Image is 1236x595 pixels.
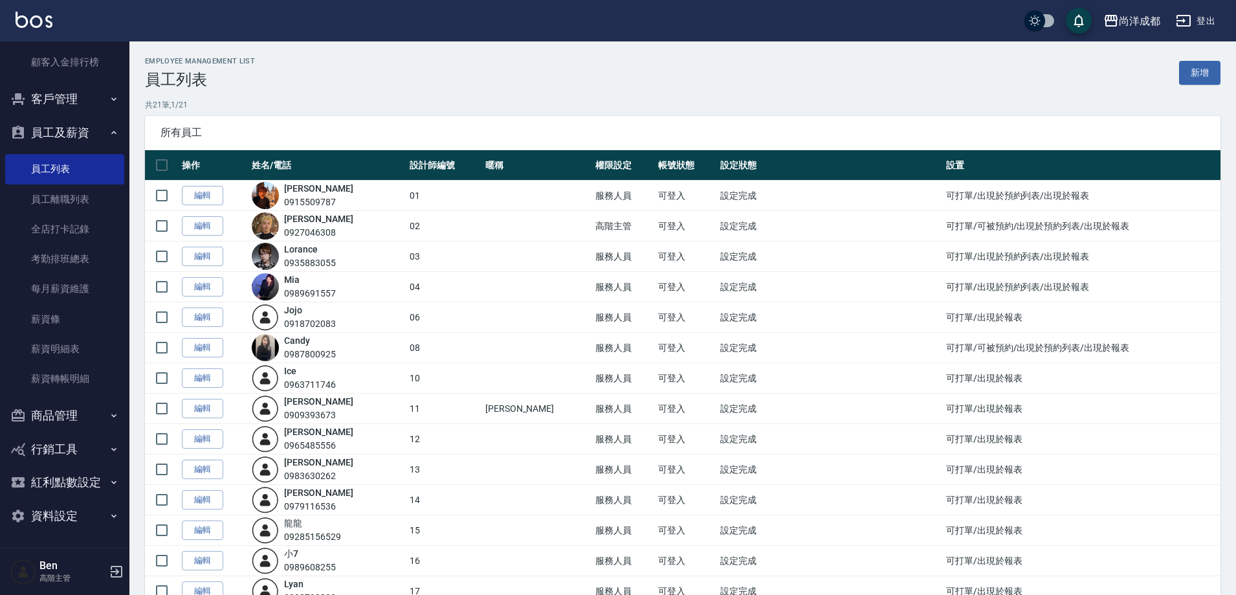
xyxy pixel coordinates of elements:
a: 編輯 [182,247,223,267]
p: 共 21 筆, 1 / 21 [145,99,1220,111]
a: [PERSON_NAME] [284,488,353,498]
td: 服務人員 [592,485,654,515]
th: 帳號狀態 [655,150,717,181]
td: 服務人員 [592,394,654,424]
td: 可打單/出現於報表 [943,546,1220,576]
th: 設定狀態 [717,150,943,181]
td: 服務人員 [592,302,654,333]
div: 0965485556 [284,439,353,453]
div: 09285156529 [284,530,340,544]
a: 員工列表 [5,154,124,184]
td: 可登入 [655,394,717,424]
td: 可登入 [655,515,717,546]
td: 01 [406,181,482,211]
button: 員工及薪資 [5,116,124,150]
td: 可登入 [655,363,717,394]
a: Lyan [284,579,303,589]
td: 可登入 [655,485,717,515]
a: Jojo [284,305,302,315]
a: 編輯 [182,338,223,358]
button: 商品管理 [5,399,124,432]
img: avatar.jpeg [252,334,279,361]
a: 薪資條 [5,304,124,334]
a: [PERSON_NAME] [284,457,353,467]
a: 新增 [1179,61,1220,85]
div: 0915509787 [284,196,353,209]
button: 資料設定 [5,499,124,533]
a: 編輯 [182,521,223,541]
a: 每月薪資維護 [5,274,124,304]
a: Mia [284,275,300,285]
td: 服務人員 [592,515,654,546]
div: 0963711746 [284,378,336,392]
a: 編輯 [182,216,223,236]
img: user-login-man-human-body-mobile-person-512.png [252,365,279,392]
a: Lorance [284,244,318,254]
td: 可登入 [655,211,717,241]
td: 可打單/出現於報表 [943,455,1220,485]
a: 考勤排班總表 [5,244,124,274]
th: 設計師編號 [406,150,482,181]
td: 02 [406,211,482,241]
img: user-login-man-human-body-mobile-person-512.png [252,486,279,513]
button: 客戶管理 [5,82,124,116]
td: 設定完成 [717,211,943,241]
td: 服務人員 [592,546,654,576]
button: 行銷工具 [5,432,124,466]
div: 0989608255 [284,561,336,574]
img: user-login-man-human-body-mobile-person-512.png [252,517,279,544]
h3: 員工列表 [145,71,255,89]
td: 服務人員 [592,424,654,455]
td: 03 [406,241,482,272]
a: 員工離職列表 [5,185,124,214]
a: 薪資轉帳明細 [5,364,124,394]
a: Candy [284,335,310,346]
td: 設定完成 [717,181,943,211]
td: 可打單/出現於預約列表/出現於報表 [943,241,1220,272]
td: 可打單/出現於報表 [943,302,1220,333]
td: 可登入 [655,181,717,211]
td: 可打單/出現於報表 [943,485,1220,515]
td: 設定完成 [717,333,943,363]
img: avatar.jpeg [252,243,279,270]
td: 可打單/可被預約/出現於預約列表/出現於報表 [943,211,1220,241]
td: 可打單/出現於報表 [943,424,1220,455]
th: 權限設定 [592,150,654,181]
a: Ice [284,366,296,376]
td: 服務人員 [592,455,654,485]
p: 高階主管 [39,572,105,584]
td: 設定完成 [717,546,943,576]
td: 設定完成 [717,515,943,546]
td: 可打單/出現於預約列表/出現於報表 [943,181,1220,211]
a: [PERSON_NAME] [284,427,353,437]
div: 0935883055 [284,256,336,270]
div: 0979116536 [284,500,353,513]
th: 姓名/電話 [248,150,406,181]
td: 可打單/出現於報表 [943,515,1220,546]
a: [PERSON_NAME] [284,396,353,407]
a: 龍龍 [284,518,302,528]
td: 設定完成 [717,363,943,394]
td: 可登入 [655,302,717,333]
div: 0909393673 [284,409,353,422]
td: 08 [406,333,482,363]
td: 設定完成 [717,241,943,272]
div: 0927046308 [284,226,353,240]
td: 可登入 [655,241,717,272]
td: 12 [406,424,482,455]
div: 尚洋成都 [1119,13,1160,29]
div: 0983630262 [284,469,353,483]
img: Logo [16,12,52,28]
td: 可打單/出現於預約列表/出現於報表 [943,272,1220,302]
td: 可打單/可被預約/出現於預約列表/出現於報表 [943,333,1220,363]
h2: Employee Management List [145,57,255,65]
a: 編輯 [182,399,223,419]
th: 設置 [943,150,1220,181]
img: user-login-man-human-body-mobile-person-512.png [252,425,279,453]
td: 設定完成 [717,302,943,333]
img: user-login-man-human-body-mobile-person-512.png [252,304,279,331]
span: 所有員工 [160,126,1205,139]
td: 設定完成 [717,424,943,455]
td: 可打單/出現於報表 [943,394,1220,424]
a: 編輯 [182,308,223,328]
